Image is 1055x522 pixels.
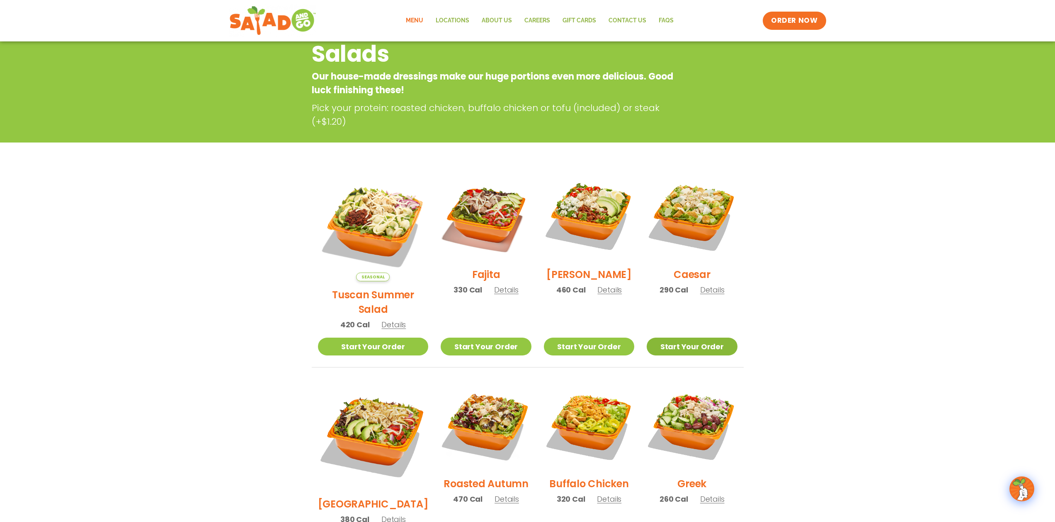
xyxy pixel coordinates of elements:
a: About Us [475,11,518,30]
span: Details [700,285,725,295]
a: Contact Us [602,11,652,30]
span: 460 Cal [556,284,586,295]
span: Seasonal [356,273,390,281]
a: Start Your Order [647,338,737,355]
a: ORDER NOW [763,12,826,30]
h2: Caesar [674,267,711,282]
a: Careers [518,11,556,30]
a: GIFT CARDS [556,11,602,30]
span: 420 Cal [340,319,370,330]
a: Locations [429,11,475,30]
span: Details [381,319,406,330]
a: Start Your Order [544,338,634,355]
img: new-SAG-logo-768×292 [229,4,317,37]
span: 260 Cal [660,493,688,505]
h2: Tuscan Summer Salad [318,288,429,317]
h2: Fajita [472,267,500,282]
a: FAQs [652,11,680,30]
img: Product photo for Roasted Autumn Salad [441,380,531,470]
h2: Buffalo Chicken [549,476,628,491]
h2: Salads [312,37,677,71]
span: 320 Cal [557,493,585,505]
img: Product photo for Buffalo Chicken Salad [544,380,634,470]
span: Details [494,285,519,295]
span: Details [700,494,725,504]
img: Product photo for BBQ Ranch Salad [318,380,429,491]
span: 470 Cal [453,493,483,505]
h2: [GEOGRAPHIC_DATA] [318,497,429,511]
a: Start Your Order [441,338,531,355]
nav: Menu [400,11,680,30]
img: Product photo for Greek Salad [647,380,737,470]
h2: Greek [677,476,706,491]
a: Menu [400,11,429,30]
p: Pick your protein: roasted chicken, buffalo chicken or tofu (included) or steak (+$1.20) [312,101,681,128]
span: ORDER NOW [771,16,817,26]
span: 290 Cal [660,284,688,295]
span: Details [597,494,621,504]
img: Product photo for Cobb Salad [544,171,634,261]
img: Product photo for Caesar Salad [647,171,737,261]
img: wpChatIcon [1010,477,1033,500]
p: Our house-made dressings make our huge portions even more delicious. Good luck finishing these! [312,70,677,97]
span: Details [495,494,519,504]
h2: [PERSON_NAME] [546,267,632,282]
span: 330 Cal [454,284,482,295]
a: Start Your Order [318,338,429,355]
span: Details [597,285,622,295]
h2: Roasted Autumn [444,476,529,491]
img: Product photo for Fajita Salad [441,171,531,261]
img: Product photo for Tuscan Summer Salad [318,171,429,281]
